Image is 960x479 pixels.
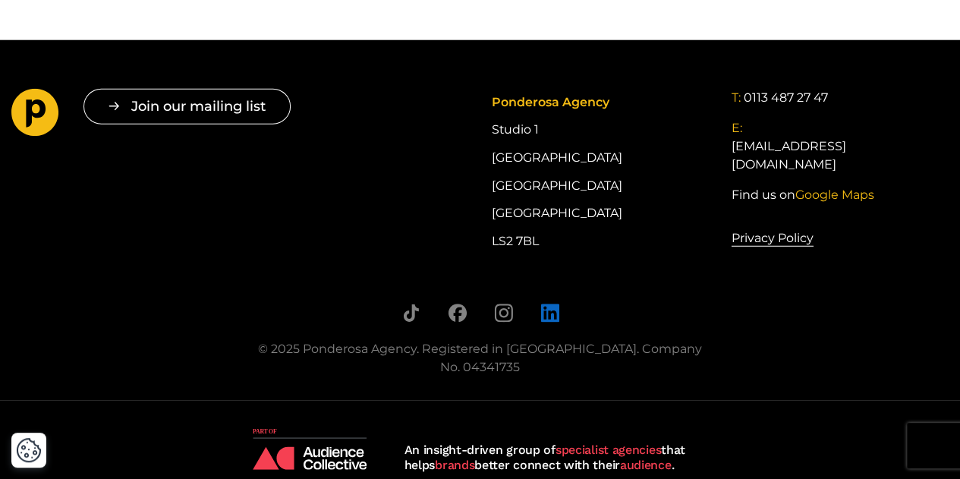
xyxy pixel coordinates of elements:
[404,443,708,471] div: An insight-driven group of that helps better connect with their .
[251,340,709,377] div: © 2025 Ponderosa Agency. Registered in [GEOGRAPHIC_DATA]. Company No. 04341735
[494,304,513,323] a: Follow us on Instagram
[732,137,949,174] a: [EMAIL_ADDRESS][DOMAIN_NAME]
[556,443,661,457] strong: specialist agencies
[491,89,708,255] div: Studio 1 [GEOGRAPHIC_DATA] [GEOGRAPHIC_DATA] [GEOGRAPHIC_DATA] LS2 7BL
[620,458,672,472] strong: audience
[732,90,741,105] span: T:
[401,304,420,323] a: Follow us on TikTok
[83,89,291,124] button: Join our mailing list
[795,188,874,202] span: Google Maps
[491,95,609,109] span: Ponderosa Agency
[744,89,828,107] a: 0113 487 27 47
[16,437,42,463] button: Cookie Settings
[435,458,474,472] strong: brands
[732,228,814,248] a: Privacy Policy
[732,121,742,135] span: E:
[16,437,42,463] img: Revisit consent button
[448,304,467,323] a: Follow us on Facebook
[11,89,59,142] a: Go to homepage
[732,186,874,204] a: Find us onGoogle Maps
[540,304,559,323] a: Follow us on LinkedIn
[253,428,367,470] img: Audience Collective logo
